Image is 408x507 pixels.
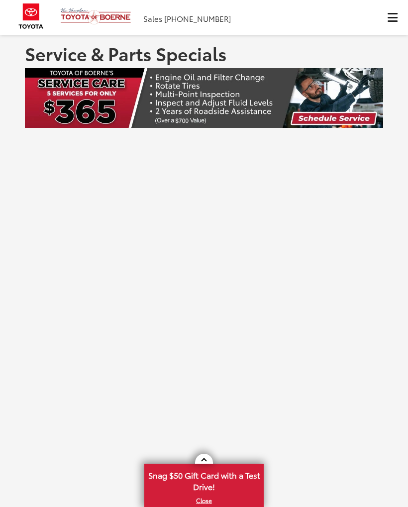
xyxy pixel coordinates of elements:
span: Sales [143,13,162,24]
span: [PHONE_NUMBER] [164,13,231,24]
img: New Service Care Banner [25,68,383,128]
span: Snag $50 Gift Card with a Test Drive! [145,465,263,495]
h1: Service & Parts Specials [25,43,383,63]
img: Vic Vaughan Toyota of Boerne [60,7,131,25]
